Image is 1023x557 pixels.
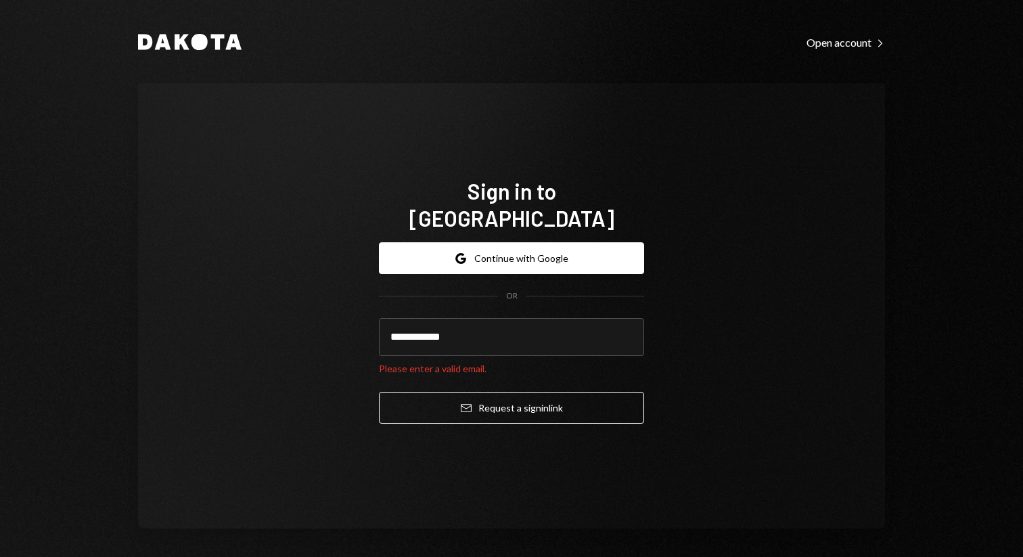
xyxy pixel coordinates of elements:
[379,177,644,231] h1: Sign in to [GEOGRAPHIC_DATA]
[379,242,644,274] button: Continue with Google
[506,290,518,302] div: OR
[379,392,644,424] button: Request a signinlink
[806,35,885,49] a: Open account
[806,36,885,49] div: Open account
[379,361,644,376] div: Please enter a valid email.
